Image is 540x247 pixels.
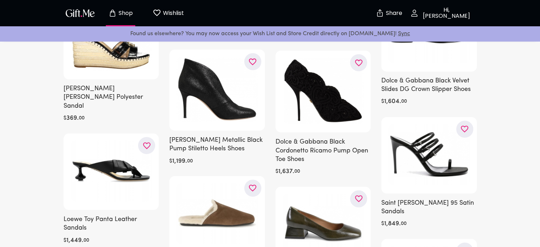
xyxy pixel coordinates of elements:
[388,124,470,185] img: Saint Laurent Jerry 95 Satin Sandals
[384,97,401,106] h6: 1,604 .
[377,1,402,26] button: Share
[6,29,534,38] p: Found us elsewhere? You may now access your Wish List and Store Credit directly on [DOMAIN_NAME]!
[381,77,477,94] h6: Dolce & Gabbana Black Velvet Slides DG Crown Slipper Shoes
[64,236,66,245] h6: $
[64,9,97,17] button: GiftMe Logo
[79,114,84,123] h6: 00
[64,85,159,111] h6: [PERSON_NAME] [PERSON_NAME] Polyester Sandal
[406,2,477,25] button: Hi, [PERSON_NAME]
[64,215,159,232] h6: Loewe Toy Panta Leather Sandals
[176,57,258,122] img: Gianvito Rossi Metallic Black Pump Stiletto Heels Shoes
[64,114,66,123] h6: $
[176,183,258,244] img: Prada Suede Mules
[381,199,477,216] h6: Saint [PERSON_NAME] 95 Satin Sandals
[187,157,193,165] h6: 00
[101,2,140,25] button: Store page
[66,114,79,123] h6: 369 .
[384,10,402,16] p: Share
[381,219,384,228] h6: $
[149,2,188,25] button: Wishlist page
[401,97,407,106] h6: 00
[401,219,407,228] h6: 00
[384,219,401,228] h6: 1,849 .
[66,236,83,245] h6: 1,449 .
[169,157,172,165] h6: $
[276,167,278,176] h6: $
[172,157,187,165] h6: 1,199 .
[419,7,473,19] p: Hi, [PERSON_NAME]
[376,9,384,17] img: secure
[294,167,300,176] h6: 00
[64,8,96,18] img: GiftMe Logo
[71,140,152,201] img: Loewe Toy Panta Leather Sandals
[83,236,89,245] h6: 00
[278,167,294,176] h6: 1,637 .
[381,97,384,106] h6: $
[161,9,184,18] p: Wishlist
[398,31,410,37] a: Sync
[283,58,364,124] img: Dolce & Gabbana Black Cordonetto Ricamo Pump Open Toe Shoes
[117,10,133,16] p: Shop
[276,138,371,163] h6: Dolce & Gabbana Black Cordonetto Ricamo Pump Open Toe Shoes
[169,136,265,153] h6: [PERSON_NAME] Metallic Black Pump Stiletto Heels Shoes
